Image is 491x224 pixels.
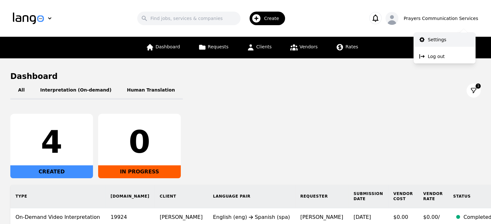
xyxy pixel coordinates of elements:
span: Rates [345,44,358,49]
time: [DATE] [353,214,371,220]
span: Dashboard [156,44,180,49]
button: Prayers Communication Services [385,12,478,25]
th: Submission Date [348,185,388,208]
div: 4 [15,127,88,158]
a: Vendors [286,37,322,58]
div: IN PROGRESS [98,165,181,178]
th: Language Pair [208,185,295,208]
th: Type [10,185,106,208]
button: Filter [466,83,481,98]
span: 1 [476,83,481,89]
button: Interpretation (On-demand) [32,82,119,100]
a: Rates [332,37,362,58]
div: English (eng) Spanish (spa) [213,213,290,221]
th: [DOMAIN_NAME] [106,185,155,208]
div: Prayers Communication Services [404,15,478,22]
div: 0 [103,127,176,158]
input: Find jobs, services & companies [137,12,240,25]
th: Vendor Cost [388,185,418,208]
button: Create [240,9,289,28]
div: CREATED [10,165,93,178]
th: Client [155,185,208,208]
h1: Dashboard [10,71,481,82]
button: Human Translation [119,82,183,100]
span: Create [264,15,284,22]
button: All [10,82,32,100]
span: Clients [256,44,272,49]
th: Requester [295,185,348,208]
span: Vendors [300,44,318,49]
a: Clients [243,37,276,58]
p: Log out [428,53,445,60]
img: Logo [13,13,44,24]
a: Dashboard [142,37,184,58]
th: Vendor Rate [418,185,448,208]
span: $0.00/ [423,214,440,220]
span: Requests [208,44,229,49]
p: Settings [428,36,446,43]
a: Requests [194,37,232,58]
